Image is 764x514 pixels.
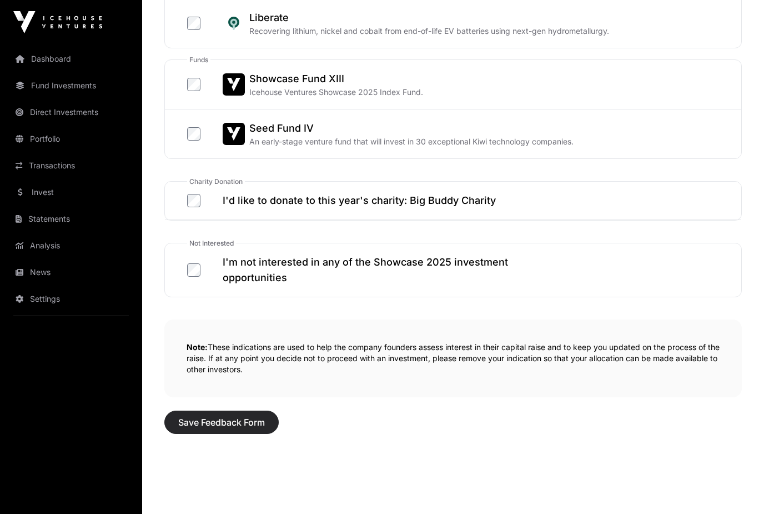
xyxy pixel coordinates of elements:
[164,320,742,397] p: These indications are used to help the company founders assess interest in their capital raise an...
[164,411,279,434] button: Save Feedback Form
[9,260,133,285] a: News
[9,153,133,178] a: Transactions
[187,263,200,277] input: I'm not interested in any of the Showcase 2025 investment opportunities
[223,12,245,34] img: Liberate
[9,127,133,151] a: Portfolio
[187,177,245,186] span: Charity Donation
[708,461,764,514] iframe: Chat Widget
[249,87,423,98] p: Icehouse Ventures Showcase 2025 Index Fund.
[9,287,133,311] a: Settings
[223,123,245,145] img: Seed Fund IV
[223,73,245,96] img: Showcase Fund XIII
[249,71,423,87] h2: Showcase Fund XIII
[9,47,133,71] a: Dashboard
[249,121,574,136] h2: Seed Fund IV
[187,127,200,141] input: Seed Fund IVSeed Fund IVAn early-stage venture fund that will invest in 30 exceptional Kiwi techn...
[223,254,545,286] h2: I'm not interested in any of the Showcase 2025 investment opportunities
[187,194,200,207] input: I'd like to donate to this year's charity: Big Buddy Charity
[187,17,200,30] input: LiberateLiberateRecovering lithium, nickel and cobalt from end-of-life EV batteries using next-ge...
[187,239,236,248] span: Not Interested
[9,180,133,204] a: Invest
[9,73,133,98] a: Fund Investments
[249,10,609,26] h2: Liberate
[9,207,133,231] a: Statements
[249,136,574,147] p: An early-stage venture fund that will invest in 30 exceptional Kiwi technology companies.
[187,56,210,64] span: funds
[223,193,496,208] h2: I'd like to donate to this year's charity: Big Buddy Charity
[178,416,265,429] span: Save Feedback Form
[249,26,609,37] p: Recovering lithium, nickel and cobalt from end-of-life EV batteries using next-gen hydrometallurgy.
[187,78,200,91] input: Showcase Fund XIIIShowcase Fund XIIIIcehouse Ventures Showcase 2025 Index Fund.
[187,342,208,352] strong: Note:
[13,11,102,33] img: Icehouse Ventures Logo
[9,100,133,124] a: Direct Investments
[9,233,133,258] a: Analysis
